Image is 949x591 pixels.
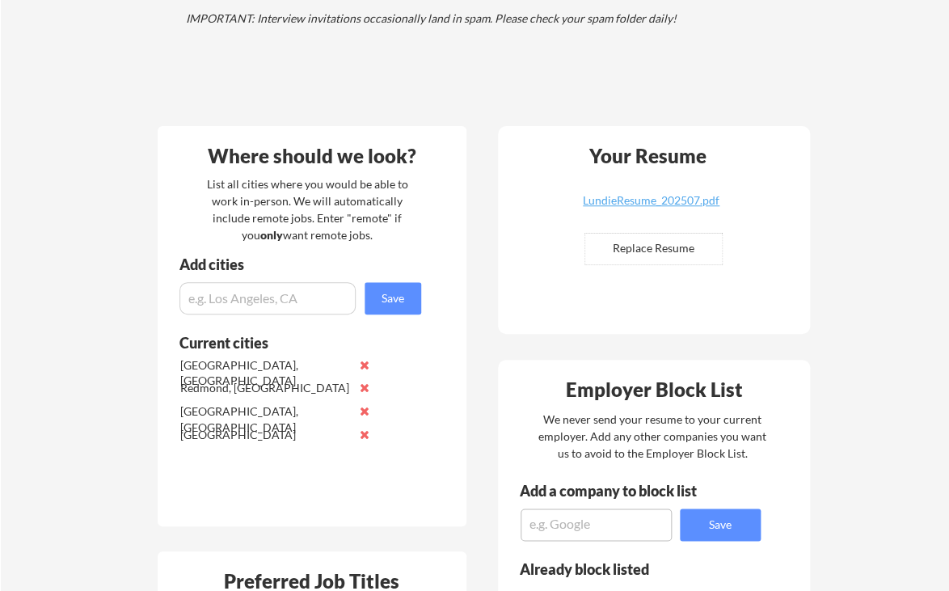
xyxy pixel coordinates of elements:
[162,146,462,166] div: Where should we look?
[555,195,748,206] div: LundieResume_202507.pdf
[504,380,805,399] div: Employer Block List
[568,146,728,166] div: Your Resume
[180,380,351,396] div: Redmond, [GEOGRAPHIC_DATA]
[520,483,722,498] div: Add a company to block list
[520,562,739,576] div: Already block listed
[365,282,421,314] button: Save
[180,403,351,435] div: [GEOGRAPHIC_DATA], [GEOGRAPHIC_DATA]
[179,257,425,272] div: Add cities
[555,195,748,220] a: LundieResume_202507.pdf
[186,11,677,25] em: IMPORTANT: Interview invitations occasionally land in spam. Please check your spam folder daily!
[680,509,761,541] button: Save
[179,282,356,314] input: e.g. Los Angeles, CA
[180,427,351,443] div: [GEOGRAPHIC_DATA]
[162,572,462,591] div: Preferred Job Titles
[196,175,419,243] div: List all cities where you would be able to work in-person. We will automatically include remote j...
[180,357,351,389] div: [GEOGRAPHIC_DATA], [GEOGRAPHIC_DATA]
[179,336,403,350] div: Current cities
[260,228,283,242] strong: only
[538,411,768,462] div: We never send your resume to your current employer. Add any other companies you want us to avoid ...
